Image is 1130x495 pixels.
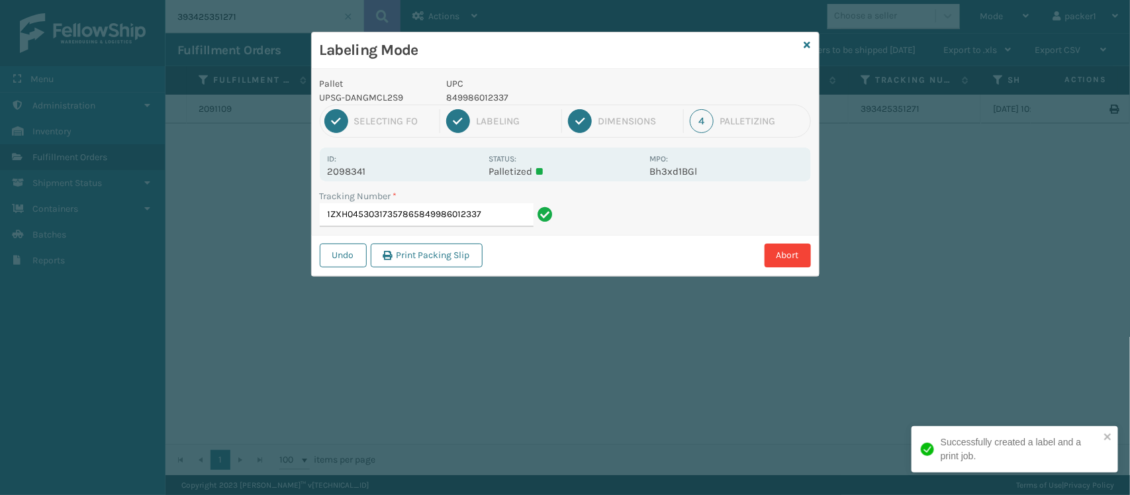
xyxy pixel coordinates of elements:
[446,109,470,133] div: 2
[446,77,641,91] p: UPC
[690,109,714,133] div: 4
[765,244,811,267] button: Abort
[446,91,641,105] p: 849986012337
[320,77,431,91] p: Pallet
[320,40,799,60] h3: Labeling Mode
[489,165,641,177] p: Palletized
[720,115,806,127] div: Palletizing
[649,154,668,163] label: MPO:
[320,91,431,105] p: UPSG-DANGMCL2S9
[371,244,483,267] button: Print Packing Slip
[649,165,802,177] p: Bh3xd1BGl
[598,115,677,127] div: Dimensions
[324,109,348,133] div: 1
[320,189,397,203] label: Tracking Number
[1104,431,1113,444] button: close
[568,109,592,133] div: 3
[489,154,516,163] label: Status:
[354,115,434,127] div: Selecting FO
[328,165,481,177] p: 2098341
[941,435,1100,463] div: Successfully created a label and a print job.
[476,115,555,127] div: Labeling
[328,154,337,163] label: Id:
[320,244,367,267] button: Undo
